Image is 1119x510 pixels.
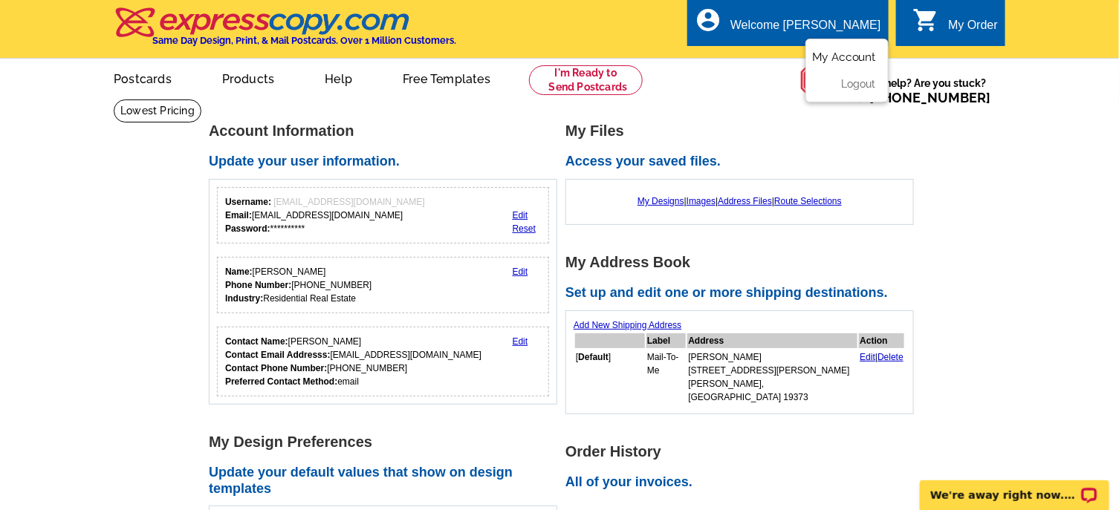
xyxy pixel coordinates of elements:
[842,78,876,90] a: Logout
[217,327,549,396] div: Who should we contact regarding order issues?
[513,336,528,347] a: Edit
[90,60,195,95] a: Postcards
[910,463,1119,510] iframe: LiveChat chat widget
[730,19,880,39] div: Welcome [PERSON_NAME]
[565,285,922,301] h2: Set up and edit one or more shipping destinations.
[513,223,536,234] a: Reset
[379,60,514,95] a: Free Templates
[301,60,376,95] a: Help
[565,123,922,139] h1: My Files
[513,210,528,220] a: Edit
[225,265,372,305] div: [PERSON_NAME] [PHONE_NUMBER] Residential Real Estate
[565,255,922,270] h1: My Address Book
[774,196,842,206] a: Route Selections
[695,7,721,33] i: account_circle
[225,280,291,290] strong: Phone Number:
[225,376,337,387] strong: Preferred Contact Method:
[273,197,424,207] span: [EMAIL_ADDRESS][DOMAIN_NAME]
[912,16,998,35] a: shopping_cart My Order
[859,350,904,405] td: |
[565,154,922,170] h2: Access your saved files.
[800,59,844,102] img: help
[114,18,456,46] a: Same Day Design, Print, & Mail Postcards. Over 1 Million Customers.
[844,90,990,105] span: Call
[217,257,549,313] div: Your personal details.
[217,187,549,243] div: Your login information.
[574,320,681,330] a: Add New Shipping Address
[948,19,998,39] div: My Order
[225,336,288,347] strong: Contact Name:
[687,333,857,348] th: Address
[860,352,875,362] a: Edit
[574,187,906,215] div: | | |
[225,267,253,277] strong: Name:
[859,333,904,348] th: Action
[687,196,716,206] a: Images
[209,154,565,170] h2: Update your user information.
[912,7,939,33] i: shopping_cart
[225,197,271,207] strong: Username:
[225,223,270,234] strong: Password:
[225,210,252,220] strong: Email:
[565,444,922,460] h1: Order History
[844,76,998,105] span: Need help? Are you stuck?
[718,196,772,206] a: Address Files
[687,350,857,405] td: [PERSON_NAME] [STREET_ADDRESS][PERSON_NAME] [PERSON_NAME], [GEOGRAPHIC_DATA] 19373
[565,474,922,491] h2: All of your invoices.
[152,35,456,46] h4: Same Day Design, Print, & Mail Postcards. Over 1 Million Customers.
[225,335,481,388] div: [PERSON_NAME] [EMAIL_ADDRESS][DOMAIN_NAME] [PHONE_NUMBER] email
[869,90,990,105] a: [PHONE_NUMBER]
[209,123,565,139] h1: Account Information
[646,333,686,348] th: Label
[812,50,876,64] a: My Account
[209,434,565,450] h1: My Design Preferences
[646,350,686,405] td: Mail-To-Me
[513,267,528,277] a: Edit
[209,465,565,497] h2: Update your default values that show on design templates
[575,350,645,405] td: [ ]
[638,196,684,206] a: My Designs
[198,60,299,95] a: Products
[225,293,263,304] strong: Industry:
[225,350,331,360] strong: Contact Email Addresss:
[225,363,327,373] strong: Contact Phone Number:
[878,352,904,362] a: Delete
[578,352,609,362] b: Default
